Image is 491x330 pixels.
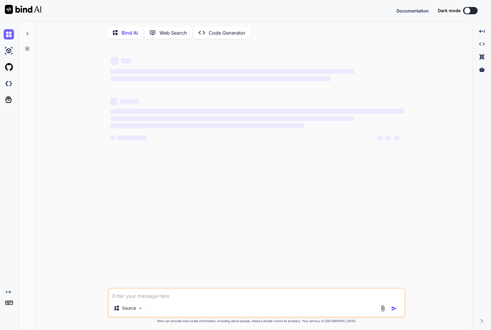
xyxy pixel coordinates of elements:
[397,8,429,14] button: Documentation
[4,29,14,40] img: chat
[379,305,386,312] img: attachment
[159,29,187,36] p: Web Search
[5,5,41,14] img: Bind AI
[121,29,138,36] p: Bind AI
[110,57,119,65] span: ‌
[121,59,131,64] span: ‌
[391,305,397,311] img: icon
[377,136,382,140] span: ‌
[110,123,304,128] span: ‌
[110,109,404,114] span: ‌
[4,78,14,89] img: darkCloudIdeIcon
[110,69,354,74] span: ‌
[118,136,147,140] span: ‌
[110,116,354,121] span: ‌
[386,136,391,140] span: ‌
[120,99,139,104] span: ‌
[110,136,115,140] span: ‌
[438,8,461,14] span: Dark mode
[4,62,14,72] img: githubLight
[394,136,399,140] span: ‌
[138,306,143,311] img: Pick Models
[108,319,405,323] p: Bind can provide inaccurate information, including about people. Always double-check its answers....
[110,98,118,105] span: ‌
[209,29,245,36] p: Code Generator
[397,8,429,13] span: Documentation
[110,76,331,81] span: ‌
[4,46,14,56] img: ai-studio
[122,305,136,311] p: Source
